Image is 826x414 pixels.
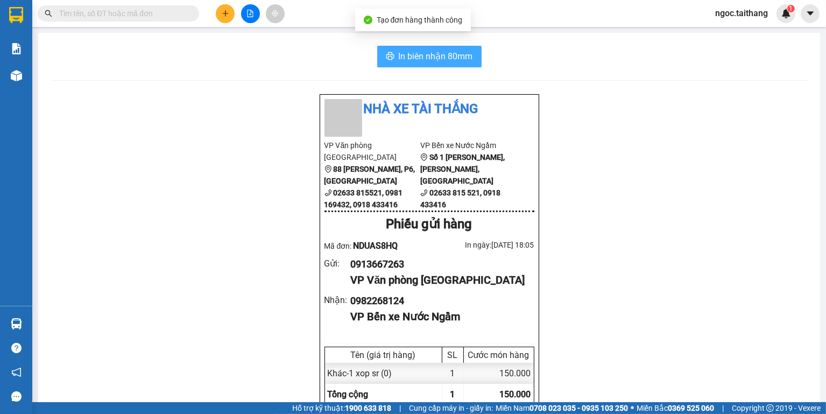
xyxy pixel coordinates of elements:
[246,10,254,17] span: file-add
[324,165,415,185] b: 88 [PERSON_NAME], P6, [GEOGRAPHIC_DATA]
[766,404,774,412] span: copyright
[222,10,229,17] span: plus
[11,343,22,353] span: question-circle
[722,402,724,414] span: |
[631,406,634,410] span: ⚪️
[668,404,714,412] strong: 0369 525 060
[350,257,525,272] div: 0913667263
[450,389,455,399] span: 1
[399,402,401,414] span: |
[464,363,534,384] div: 150.000
[324,239,429,252] div: Mã đơn:
[11,318,22,329] img: warehouse-icon
[429,239,534,251] div: In ngày: [DATE] 18:05
[420,153,505,185] b: Số 1 [PERSON_NAME], [PERSON_NAME], [GEOGRAPHIC_DATA]
[241,4,260,23] button: file-add
[328,368,392,378] span: Khác - 1 xop sr (0)
[386,52,394,62] span: printer
[637,402,714,414] span: Miền Bắc
[266,4,285,23] button: aim
[420,188,500,209] b: 02633 815 521, 0918 433416
[445,350,461,360] div: SL
[324,257,351,270] div: Gửi :
[11,367,22,377] span: notification
[345,404,391,412] strong: 1900 633 818
[789,5,793,12] span: 1
[324,99,534,120] li: Nhà xe Tài Thắng
[707,6,776,20] span: ngoc.taithang
[377,16,463,24] span: Tạo đơn hàng thành công
[350,272,525,289] div: VP Văn phòng [GEOGRAPHIC_DATA]
[324,165,332,173] span: environment
[271,10,279,17] span: aim
[216,4,235,23] button: plus
[328,350,439,360] div: Tên (giá trị hàng)
[467,350,531,360] div: Cước món hàng
[377,46,482,67] button: printerIn biên nhận 80mm
[59,8,186,19] input: Tìm tên, số ĐT hoặc mã đơn
[787,5,795,12] sup: 1
[353,241,398,251] span: NDUAS8HQ
[350,293,525,308] div: 0982268124
[324,188,403,209] b: 02633 815521, 0981 169432, 0918 433416
[420,189,428,197] span: phone
[420,153,428,161] span: environment
[500,389,531,399] span: 150.000
[324,293,351,307] div: Nhận :
[350,308,525,325] div: VP Bến xe Nước Ngầm
[399,50,473,63] span: In biên nhận 80mm
[781,9,791,18] img: icon-new-feature
[292,402,391,414] span: Hỗ trợ kỹ thuật:
[324,139,421,163] li: VP Văn phòng [GEOGRAPHIC_DATA]
[11,391,22,402] span: message
[328,389,369,399] span: Tổng cộng
[806,9,815,18] span: caret-down
[420,139,517,151] li: VP Bến xe Nước Ngầm
[324,214,534,235] div: Phiếu gửi hàng
[9,7,23,23] img: logo-vxr
[530,404,628,412] strong: 0708 023 035 - 0935 103 250
[45,10,52,17] span: search
[801,4,820,23] button: caret-down
[324,189,332,197] span: phone
[11,70,22,81] img: warehouse-icon
[11,43,22,54] img: solution-icon
[409,402,493,414] span: Cung cấp máy in - giấy in:
[442,363,464,384] div: 1
[496,402,628,414] span: Miền Nam
[364,16,372,24] span: check-circle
